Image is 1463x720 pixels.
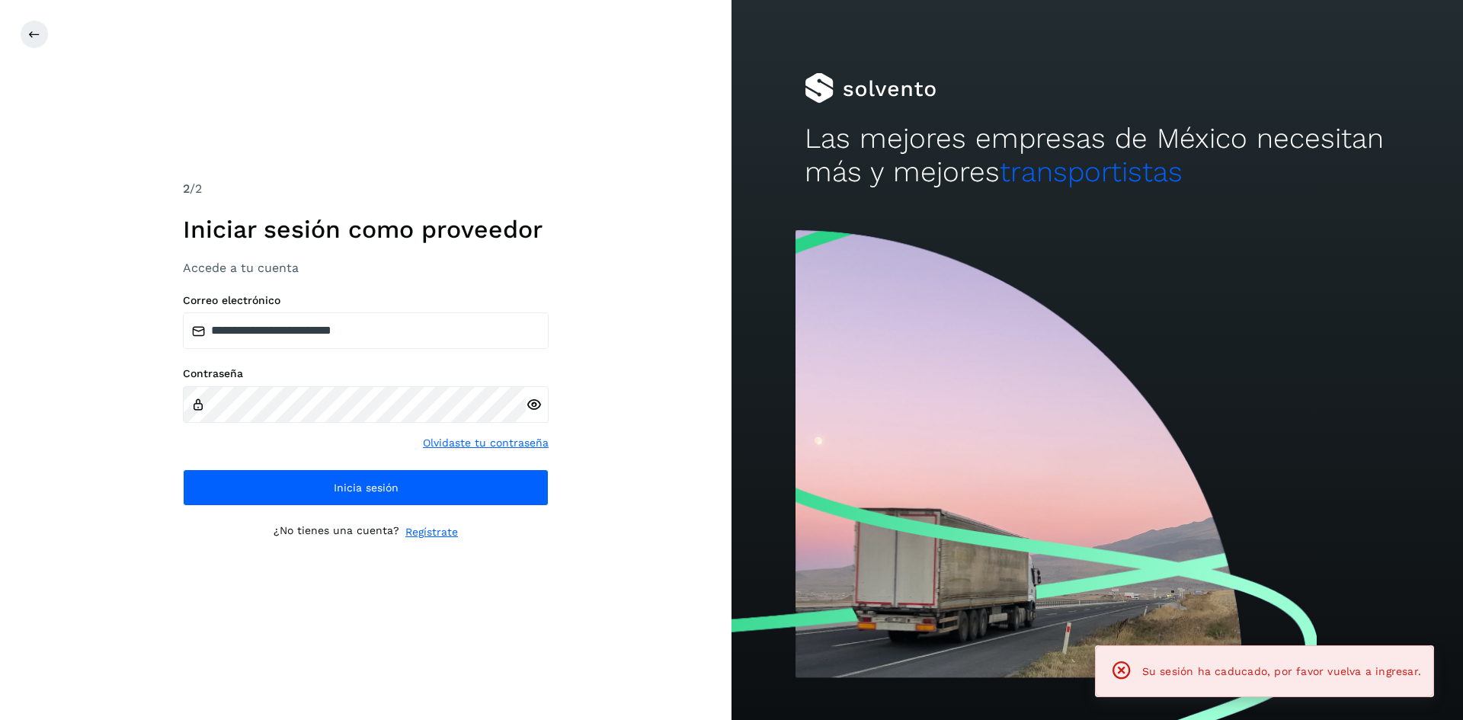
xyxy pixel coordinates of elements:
p: ¿No tienes una cuenta? [274,524,399,540]
span: Inicia sesión [334,482,399,493]
h2: Las mejores empresas de México necesitan más y mejores [805,122,1390,190]
h1: Iniciar sesión como proveedor [183,215,549,244]
div: /2 [183,180,549,198]
h3: Accede a tu cuenta [183,261,549,275]
button: Inicia sesión [183,469,549,506]
span: 2 [183,181,190,196]
span: transportistas [1000,155,1183,188]
label: Contraseña [183,367,549,380]
span: Su sesión ha caducado, por favor vuelva a ingresar. [1142,665,1421,677]
a: Regístrate [405,524,458,540]
a: Olvidaste tu contraseña [423,435,549,451]
label: Correo electrónico [183,294,549,307]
